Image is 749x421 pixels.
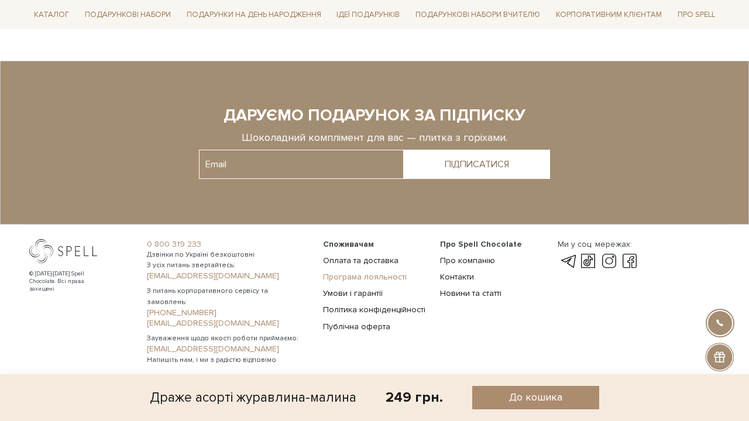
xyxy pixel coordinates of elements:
span: Про Spell Chocolate [440,239,522,249]
span: До кошика [509,391,562,404]
a: Про Spell [673,6,720,24]
div: Ми у соц. мережах: [558,239,640,250]
a: Умови і гарантії [323,288,383,298]
span: З усіх питань звертайтесь: [147,260,309,271]
span: З питань корпоративного сервісу та замовлень: [147,286,309,307]
a: Подарункові набори [80,6,176,24]
a: Каталог [29,6,74,24]
a: Подарунки на День народження [182,6,326,24]
a: instagram [599,254,619,268]
span: Дзвінки по Україні безкоштовні [147,250,309,260]
a: Публічна оферта [323,322,390,332]
a: Новини та статті [440,288,501,298]
span: Напишіть нам, і ми з радістю відповімо [147,355,309,365]
a: Оплата та доставка [323,256,398,265]
button: До кошика [472,386,599,409]
div: Драже асорті журавлина-малина [150,386,356,409]
a: [PHONE_NUMBER] [147,308,309,318]
span: Зауваження щодо якості роботи приймаємо: [147,333,309,344]
a: Політика конфіденційності [323,305,425,315]
a: Програма лояльності [323,272,407,282]
a: 0 800 319 233 [147,239,309,250]
a: [EMAIL_ADDRESS][DOMAIN_NAME] [147,344,309,354]
a: tik-tok [578,254,598,268]
a: Корпоративним клієнтам [551,6,666,24]
a: Ідеї подарунків [332,6,404,24]
a: telegram [558,254,578,268]
div: 249 грн. [386,388,443,406]
a: Контакти [440,272,474,282]
a: [EMAIL_ADDRESS][DOMAIN_NAME] [147,318,309,329]
a: Про компанію [440,256,495,265]
span: Споживачам [323,239,374,249]
a: facebook [620,254,640,268]
div: © [DATE]-[DATE] Spell Chocolate. Всі права захищені [29,270,108,293]
a: [EMAIL_ADDRESS][DOMAIN_NAME] [147,271,309,281]
a: Подарункові набори Вчителю [411,5,545,25]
